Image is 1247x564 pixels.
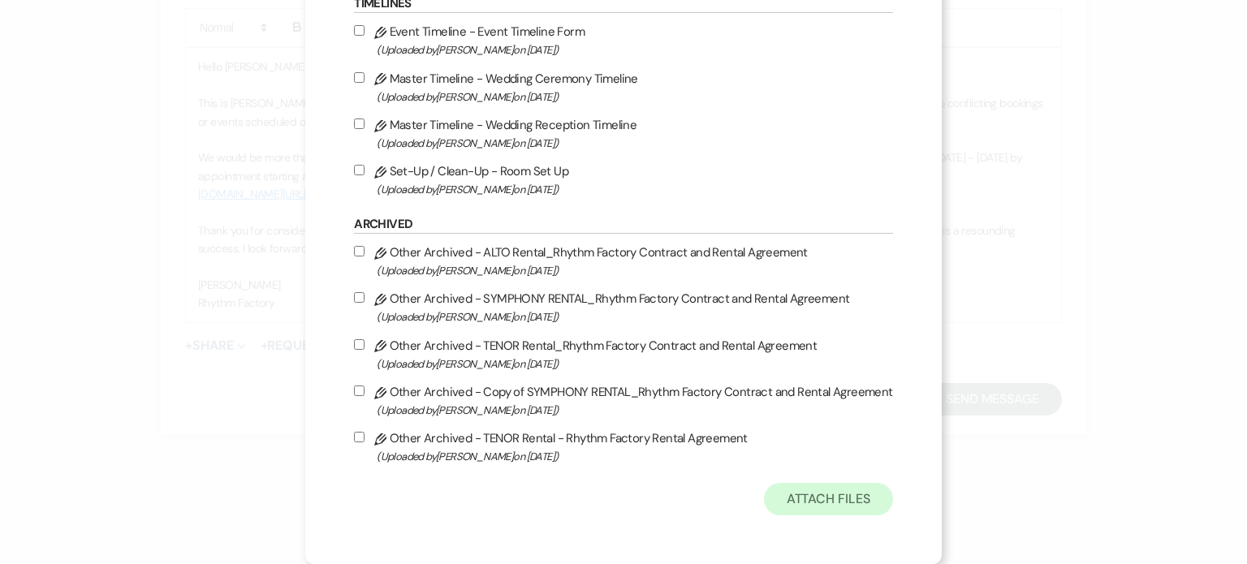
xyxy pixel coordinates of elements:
[354,118,365,129] input: Master Timeline - Wedding Reception Timeline(Uploaded by[PERSON_NAME]on [DATE])
[377,355,892,373] span: (Uploaded by [PERSON_NAME] on [DATE] )
[354,72,365,83] input: Master Timeline - Wedding Ceremony Timeline(Uploaded by[PERSON_NAME]on [DATE])
[354,25,365,36] input: Event Timeline - Event Timeline Form(Uploaded by[PERSON_NAME]on [DATE])
[377,401,892,420] span: (Uploaded by [PERSON_NAME] on [DATE] )
[354,246,365,256] input: Other Archived - ALTO Rental_Rhythm Factory Contract and Rental Agreement(Uploaded by[PERSON_NAME...
[377,88,892,106] span: (Uploaded by [PERSON_NAME] on [DATE] )
[377,134,892,153] span: (Uploaded by [PERSON_NAME] on [DATE] )
[377,180,892,199] span: (Uploaded by [PERSON_NAME] on [DATE] )
[354,432,365,442] input: Other Archived - TENOR Rental - Rhythm Factory Rental Agreement(Uploaded by[PERSON_NAME]on [DATE])
[354,335,892,373] label: Other Archived - TENOR Rental_Rhythm Factory Contract and Rental Agreement
[354,242,892,280] label: Other Archived - ALTO Rental_Rhythm Factory Contract and Rental Agreement
[377,41,892,59] span: (Uploaded by [PERSON_NAME] on [DATE] )
[354,21,892,59] label: Event Timeline - Event Timeline Form
[377,261,892,280] span: (Uploaded by [PERSON_NAME] on [DATE] )
[354,216,892,234] h6: Archived
[354,161,892,199] label: Set-Up / Clean-Up - Room Set Up
[764,483,893,515] button: Attach Files
[354,385,365,396] input: Other Archived - Copy of SYMPHONY RENTAL_Rhythm Factory Contract and Rental Agreement(Uploaded by...
[354,165,365,175] input: Set-Up / Clean-Up - Room Set Up(Uploaded by[PERSON_NAME]on [DATE])
[354,381,892,420] label: Other Archived - Copy of SYMPHONY RENTAL_Rhythm Factory Contract and Rental Agreement
[354,288,892,326] label: Other Archived - SYMPHONY RENTAL_Rhythm Factory Contract and Rental Agreement
[377,447,892,466] span: (Uploaded by [PERSON_NAME] on [DATE] )
[354,114,892,153] label: Master Timeline - Wedding Reception Timeline
[354,428,892,466] label: Other Archived - TENOR Rental - Rhythm Factory Rental Agreement
[354,339,365,350] input: Other Archived - TENOR Rental_Rhythm Factory Contract and Rental Agreement(Uploaded by[PERSON_NAM...
[354,68,892,106] label: Master Timeline - Wedding Ceremony Timeline
[377,308,892,326] span: (Uploaded by [PERSON_NAME] on [DATE] )
[354,292,365,303] input: Other Archived - SYMPHONY RENTAL_Rhythm Factory Contract and Rental Agreement(Uploaded by[PERSON_...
